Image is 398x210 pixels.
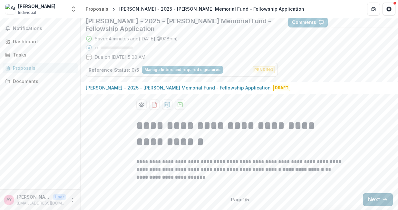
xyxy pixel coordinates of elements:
[330,17,393,27] button: Answer Suggestions
[69,3,78,16] button: Open entity switcher
[149,100,160,110] button: download-proposal
[253,67,275,73] span: Pending
[3,49,78,60] a: Tasks
[95,54,145,60] p: Due on [DATE] 5:00 AM
[3,23,78,34] button: Notifications
[86,17,278,33] h2: [PERSON_NAME] - 2025 - [PERSON_NAME] Memorial Fund - Fellowship Application
[13,38,73,45] div: Dashboard
[6,198,12,202] div: airi yoshimoto
[69,196,76,204] button: More
[89,67,139,73] p: Reference Status: 0/5
[383,3,395,16] button: Get Help
[119,5,304,12] div: [PERSON_NAME] - 2025 - [PERSON_NAME] Memorial Fund - Fellowship Application
[13,78,73,85] div: Documents
[363,193,393,206] button: Next
[83,4,111,14] a: Proposals
[3,36,78,47] a: Dashboard
[86,5,108,12] div: Proposals
[367,3,380,16] button: Partners
[95,46,98,50] p: 0 %
[13,65,73,71] div: Proposals
[13,26,75,31] span: Notifications
[3,63,78,73] a: Proposals
[53,194,66,200] p: User
[17,200,66,206] p: [EMAIL_ADDRESS][DOMAIN_NAME]
[142,66,223,74] button: view-reference
[13,51,73,58] div: Tasks
[83,4,307,14] nav: breadcrumb
[17,194,50,200] p: [PERSON_NAME]
[18,10,36,16] span: Individual
[162,100,172,110] button: download-proposal
[86,84,271,91] p: [PERSON_NAME] - 2025 - [PERSON_NAME] Memorial Fund - Fellowship Application
[136,100,147,110] button: Preview 314b1010-9c5d-4ee9-84a0-775e9629e529-0.pdf
[5,4,15,14] img: Airi Yoshimoto
[273,85,290,91] span: Draft
[95,35,178,42] div: Saved 4 minutes ago ( [DATE] @ 9:18pm )
[18,3,55,10] div: [PERSON_NAME]
[175,100,185,110] button: download-proposal
[288,17,328,27] button: Comments
[3,76,78,87] a: Documents
[231,196,249,203] p: Page 1 / 5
